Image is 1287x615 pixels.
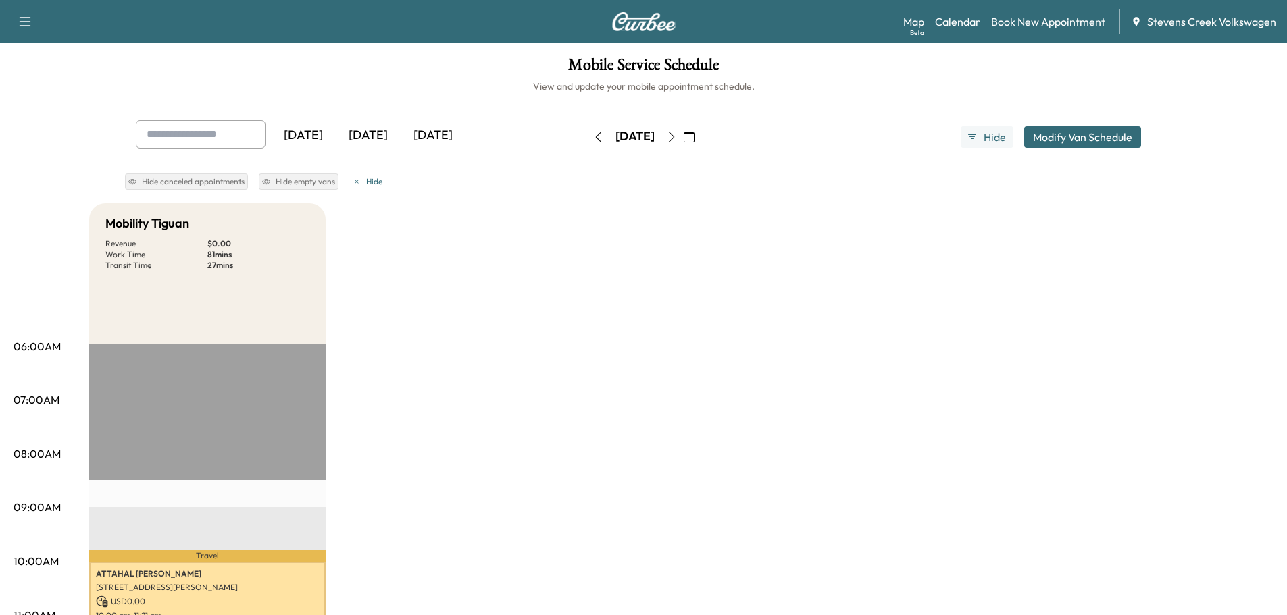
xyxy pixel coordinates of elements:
[961,126,1013,148] button: Hide
[991,14,1105,30] a: Book New Appointment
[14,57,1273,80] h1: Mobile Service Schedule
[615,128,655,145] div: [DATE]
[336,120,401,151] div: [DATE]
[983,129,1007,145] span: Hide
[259,173,338,190] button: Hide empty vans
[349,173,386,190] button: Hide
[611,12,676,31] img: Curbee Logo
[14,446,61,462] p: 08:00AM
[1024,126,1141,148] button: Modify Van Schedule
[105,238,207,249] p: Revenue
[207,249,309,260] p: 81 mins
[14,338,61,354] p: 06:00AM
[271,120,336,151] div: [DATE]
[14,499,61,515] p: 09:00AM
[89,550,326,561] p: Travel
[401,120,465,151] div: [DATE]
[96,595,319,608] p: USD 0.00
[14,392,59,408] p: 07:00AM
[14,80,1273,93] h6: View and update your mobile appointment schedule.
[903,14,924,30] a: MapBeta
[125,173,248,190] button: Hide canceled appointments
[105,214,189,233] h5: Mobility Tiguan
[935,14,980,30] a: Calendar
[207,260,309,271] p: 27 mins
[207,238,309,249] p: $ 0.00
[910,28,924,38] div: Beta
[105,260,207,271] p: Transit Time
[105,249,207,260] p: Work Time
[96,568,319,579] p: ATTAHAL [PERSON_NAME]
[96,582,319,593] p: [STREET_ADDRESS][PERSON_NAME]
[14,553,59,569] p: 10:00AM
[1147,14,1276,30] span: Stevens Creek Volkswagen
